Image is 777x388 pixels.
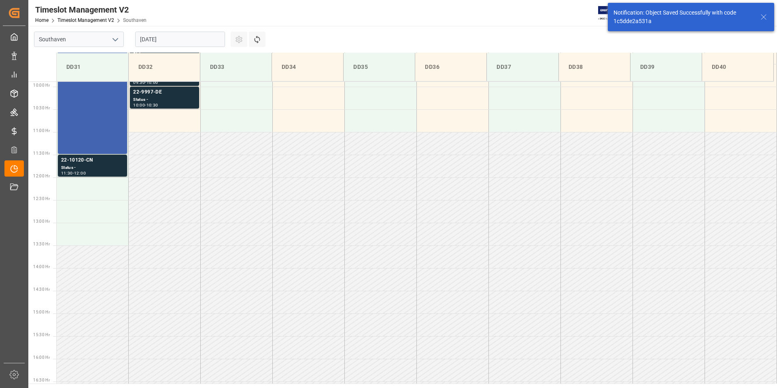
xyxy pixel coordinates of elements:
div: DD40 [709,60,767,75]
div: - [73,171,74,175]
span: 16:00 Hr [33,355,50,360]
span: 14:30 Hr [33,287,50,292]
div: DD33 [207,60,265,75]
div: 22-10120-CN [61,156,124,164]
div: 10:00 [146,81,158,84]
span: 12:00 Hr [33,174,50,178]
div: 10:30 [146,103,158,107]
div: Status - [61,164,124,171]
div: DD37 [493,60,552,75]
span: 12:30 Hr [33,196,50,201]
div: 10:00 [133,103,145,107]
div: DD32 [135,60,193,75]
div: DD35 [350,60,408,75]
span: 15:00 Hr [33,310,50,314]
div: 12:00 [74,171,86,175]
input: DD.MM.YYYY [135,32,225,47]
div: Status - [133,96,196,103]
div: 22-9997-DE [133,88,196,96]
div: DD39 [637,60,695,75]
span: 11:30 Hr [33,151,50,156]
span: 11:00 Hr [33,128,50,133]
div: Timeslot Management V2 [35,4,146,16]
div: Notification: Object Saved Successfully with code 1c5dde2a531a [614,9,753,26]
img: Exertis%20JAM%20-%20Email%20Logo.jpg_1722504956.jpg [598,6,626,20]
span: 16:30 Hr [33,378,50,382]
a: Timeslot Management V2 [57,17,114,23]
span: 13:30 Hr [33,242,50,246]
a: Home [35,17,49,23]
div: 09:30 [133,81,145,84]
div: DD36 [422,60,480,75]
span: 14:00 Hr [33,264,50,269]
span: 15:30 Hr [33,333,50,337]
div: DD38 [565,60,624,75]
span: 13:00 Hr [33,219,50,224]
div: 11:30 [61,171,73,175]
button: open menu [109,33,121,46]
div: - [145,81,146,84]
div: DD31 [63,60,122,75]
div: - [145,103,146,107]
span: 10:30 Hr [33,106,50,110]
span: 10:00 Hr [33,83,50,87]
input: Type to search/select [34,32,124,47]
div: DD34 [278,60,337,75]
